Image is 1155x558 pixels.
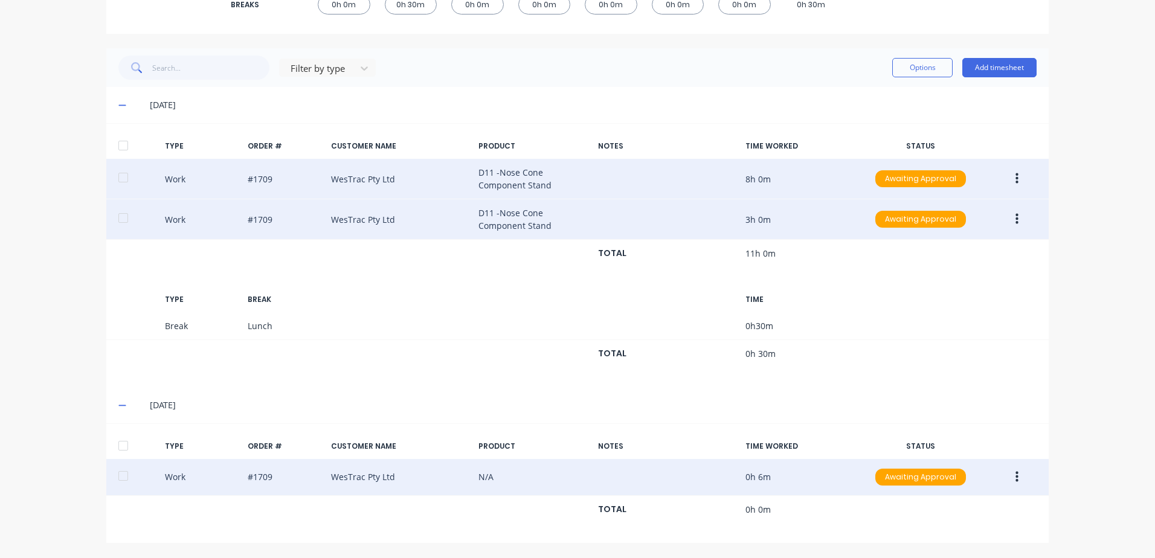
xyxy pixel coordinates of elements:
[165,294,239,305] div: TYPE
[962,58,1037,77] button: Add timesheet
[875,211,966,228] div: Awaiting Approval
[598,441,736,452] div: NOTES
[248,441,321,452] div: ORDER #
[745,141,855,152] div: TIME WORKED
[875,170,966,187] div: Awaiting Approval
[745,294,855,305] div: TIME
[150,399,1037,412] div: [DATE]
[598,141,736,152] div: NOTES
[248,141,321,152] div: ORDER #
[248,294,321,305] div: BREAK
[478,141,588,152] div: PRODUCT
[478,441,588,452] div: PRODUCT
[150,98,1037,112] div: [DATE]
[875,469,966,486] div: Awaiting Approval
[331,141,469,152] div: CUSTOMER NAME
[892,58,953,77] button: Options
[866,141,976,152] div: STATUS
[866,441,976,452] div: STATUS
[165,141,239,152] div: TYPE
[745,441,855,452] div: TIME WORKED
[152,56,270,80] input: Search...
[331,441,469,452] div: CUSTOMER NAME
[165,441,239,452] div: TYPE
